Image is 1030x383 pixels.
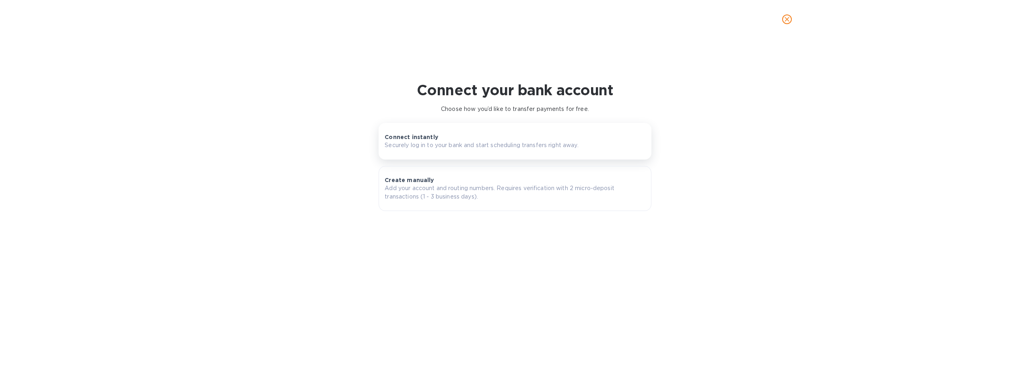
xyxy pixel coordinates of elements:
p: Securely log in to your bank and start scheduling transfers right away. [385,141,578,150]
button: Connect instantlySecurely log in to your bank and start scheduling transfers right away. [379,123,651,160]
p: Create manually [385,176,434,184]
button: Create manuallyAdd your account and routing numbers. Requires verification with 2 micro-deposit t... [379,166,651,211]
h1: Connect your bank account [417,82,613,98]
button: close [777,10,797,29]
p: Connect instantly [385,133,438,141]
p: Add your account and routing numbers. Requires verification with 2 micro-deposit transactions (1 ... [385,184,645,201]
p: Choose how you’d like to transfer payments for free. [441,105,589,113]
